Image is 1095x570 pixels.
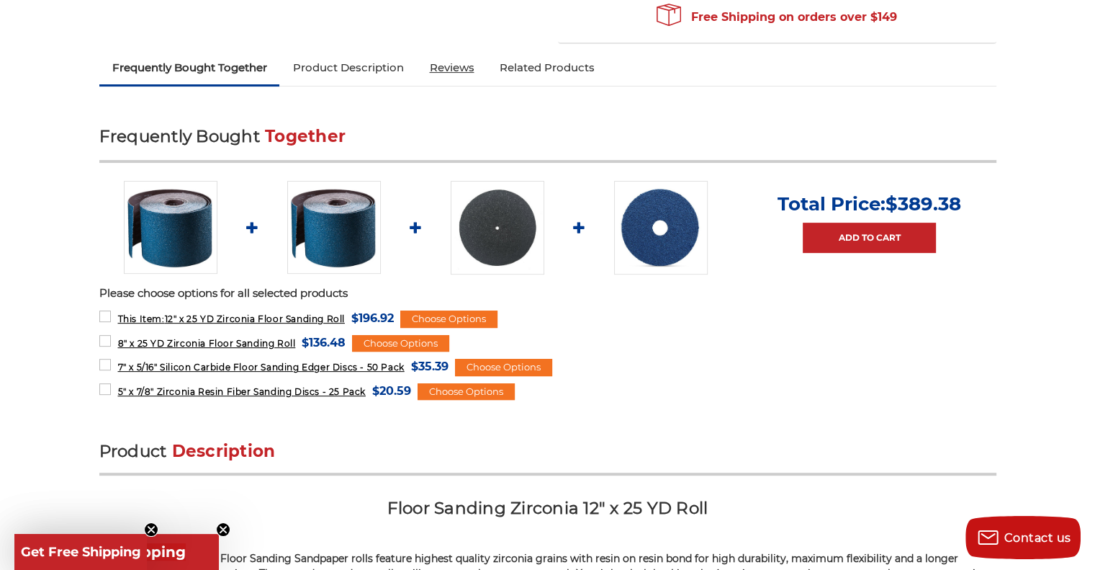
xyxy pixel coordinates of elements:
span: 7" x 5/16" Silicon Carbide Floor Sanding Edger Discs - 50 Pack [117,362,404,373]
span: Contact us [1004,531,1071,545]
button: Close teaser [144,522,158,537]
span: Free Shipping on orders over $149 [657,3,897,32]
div: Choose Options [400,311,497,328]
span: Get Free Shipping [21,544,141,560]
button: Close teaser [216,522,230,537]
p: Please choose options for all selected products [99,285,996,302]
span: 8" x 25 YD Zirconia Floor Sanding Roll [117,338,295,349]
div: Choose Options [455,359,552,376]
span: $136.48 [302,333,346,352]
img: Zirconia 12" x 25 YD Floor Sanding Roll [124,181,217,274]
strong: This Item: [117,313,164,324]
p: Total Price: [778,192,961,215]
span: $35.39 [411,357,449,376]
div: Get Free ShippingClose teaser [14,534,219,570]
a: Reviews [416,52,487,84]
button: Contact us [965,516,1081,559]
span: 5" x 7/8" Zirconia Resin Fiber Sanding Discs - 25 Pack [117,386,365,397]
span: $196.92 [351,308,394,328]
span: $389.38 [886,192,961,215]
a: Related Products [487,52,608,84]
strong: Floor Sanding Zirconia 12" x 25 YD Roll [387,498,708,518]
a: Frequently Bought Together [99,52,280,84]
span: Together [265,126,346,146]
div: Choose Options [418,383,515,401]
div: Get Free ShippingClose teaser [14,534,147,570]
span: Frequently Bought [99,126,260,146]
span: $20.59 [372,381,411,401]
span: Product [99,441,167,461]
div: Choose Options [352,335,449,352]
span: Description [172,441,276,461]
a: Add to Cart [803,223,936,253]
a: Product Description [279,52,416,84]
span: 12" x 25 YD Zirconia Floor Sanding Roll [117,313,344,324]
